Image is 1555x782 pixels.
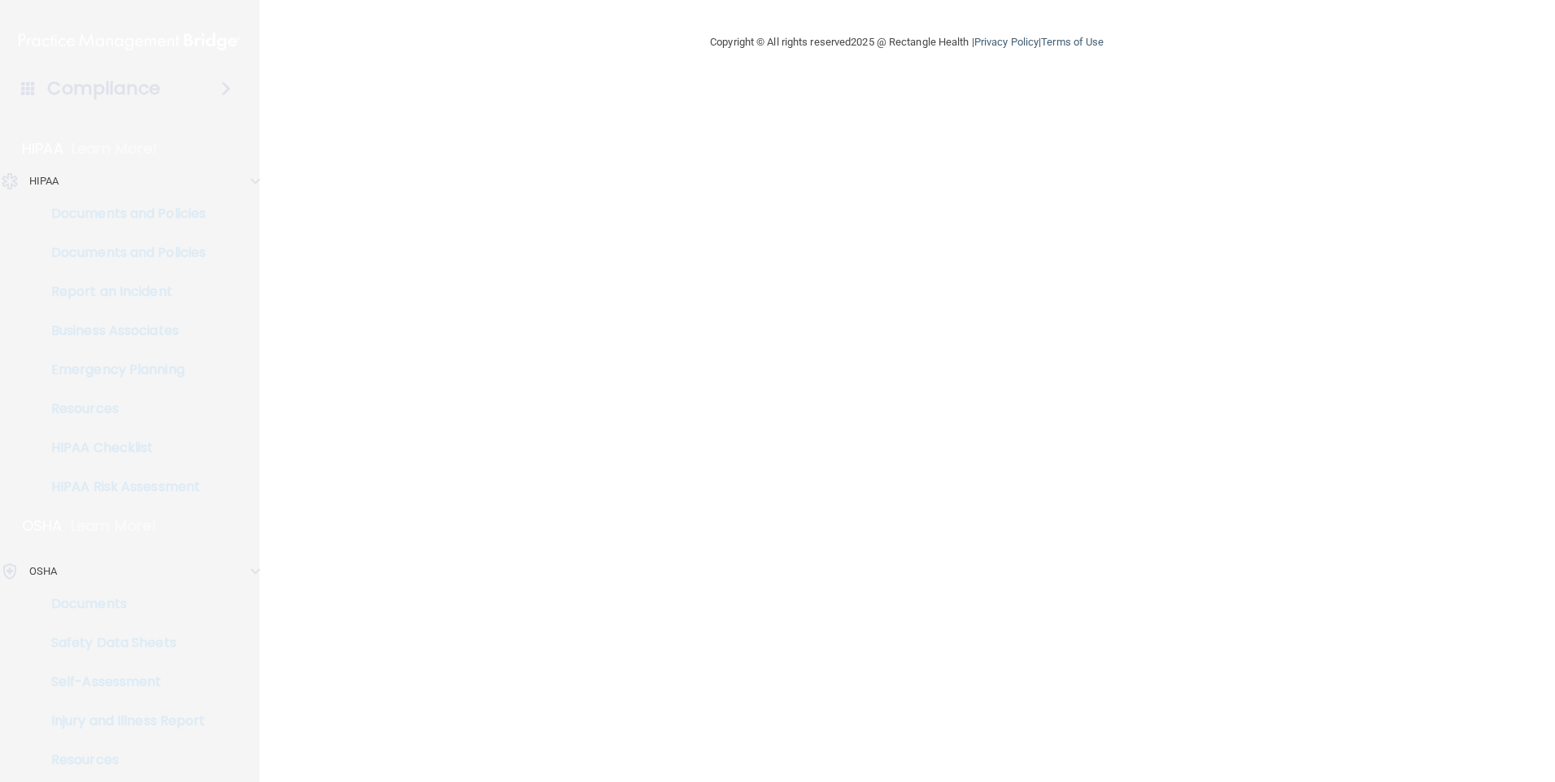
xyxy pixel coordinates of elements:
[11,323,233,339] p: Business Associates
[11,284,233,300] p: Report an Incident
[11,245,233,261] p: Documents and Policies
[71,516,157,536] p: Learn More!
[11,635,233,651] p: Safety Data Sheets
[22,516,63,536] p: OSHA
[11,752,233,768] p: Resources
[29,562,57,581] p: OSHA
[11,206,233,222] p: Documents and Policies
[19,25,240,58] img: PMB logo
[11,479,233,495] p: HIPAA Risk Assessment
[974,36,1039,48] a: Privacy Policy
[11,362,233,378] p: Emergency Planning
[72,139,158,159] p: Learn More!
[22,139,63,159] p: HIPAA
[11,713,233,729] p: Injury and Illness Report
[1041,36,1104,48] a: Terms of Use
[29,172,59,191] p: HIPAA
[11,674,233,690] p: Self-Assessment
[610,16,1204,68] div: Copyright © All rights reserved 2025 @ Rectangle Health | |
[11,440,233,456] p: HIPAA Checklist
[11,596,233,612] p: Documents
[11,401,233,417] p: Resources
[47,77,160,100] h4: Compliance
